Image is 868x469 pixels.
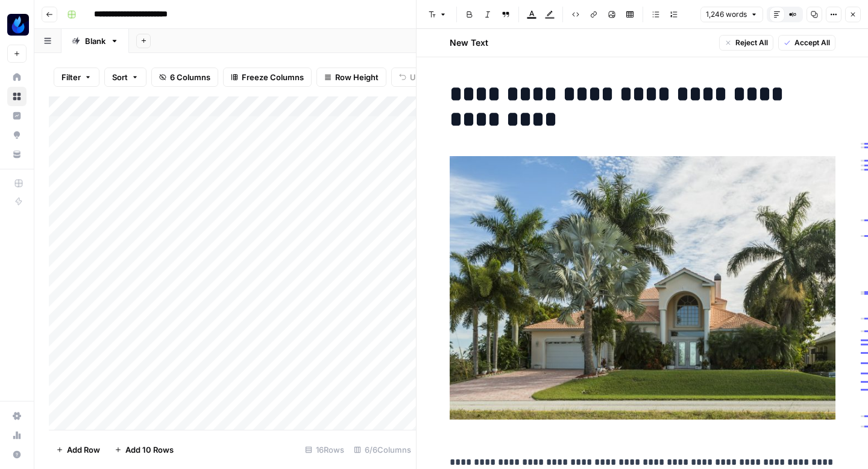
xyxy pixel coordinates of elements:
[706,9,747,20] span: 1,246 words
[54,68,99,87] button: Filter
[67,444,100,456] span: Add Row
[410,71,430,83] span: Undo
[316,68,386,87] button: Row Height
[49,440,107,459] button: Add Row
[7,145,27,164] a: Your Data
[349,440,416,459] div: 6/6 Columns
[794,37,830,48] span: Accept All
[151,68,218,87] button: 6 Columns
[107,440,181,459] button: Add 10 Rows
[391,68,438,87] button: Undo
[7,87,27,106] a: Browse
[7,106,27,125] a: Insights
[104,68,146,87] button: Sort
[450,37,488,49] h2: New Text
[300,440,349,459] div: 16 Rows
[170,71,210,83] span: 6 Columns
[112,71,128,83] span: Sort
[61,71,81,83] span: Filter
[7,445,27,464] button: Help + Support
[61,29,129,53] a: Blank
[223,68,312,87] button: Freeze Columns
[735,37,768,48] span: Reject All
[7,406,27,426] a: Settings
[7,426,27,445] a: Usage
[700,7,763,22] button: 1,246 words
[125,444,174,456] span: Add 10 Rows
[242,71,304,83] span: Freeze Columns
[7,125,27,145] a: Opportunities
[719,35,773,51] button: Reject All
[778,35,835,51] button: Accept All
[7,68,27,87] a: Home
[7,10,27,40] button: Workspace: AgentFire Content
[85,35,105,47] div: Blank
[7,14,29,36] img: AgentFire Content Logo
[335,71,379,83] span: Row Height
